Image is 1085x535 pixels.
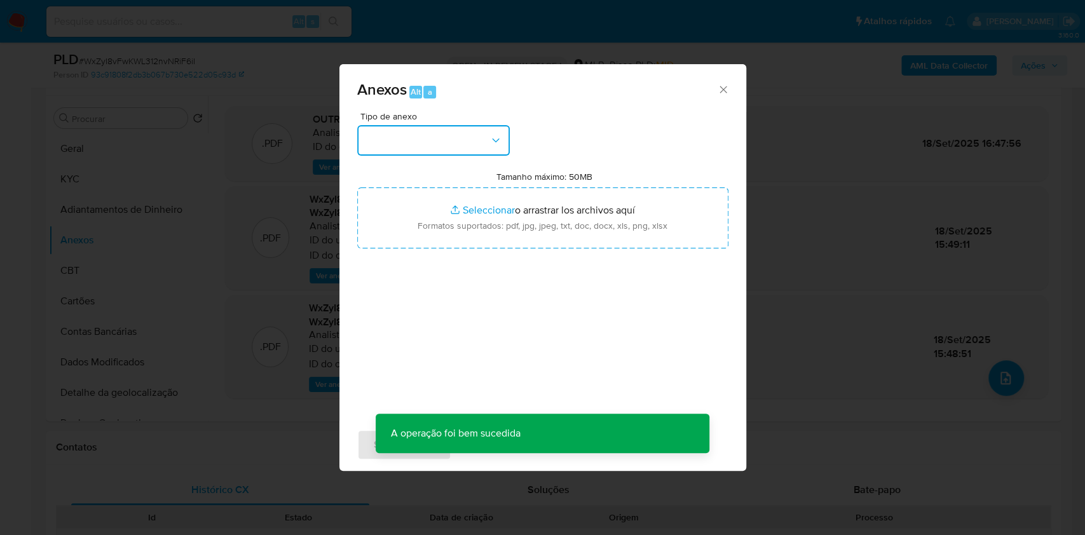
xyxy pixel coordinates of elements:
[360,112,513,121] span: Tipo de anexo
[473,431,514,459] span: Cancelar
[357,78,407,100] span: Anexos
[717,83,728,95] button: Cerrar
[376,414,536,453] p: A operação foi bem sucedida
[428,86,432,98] span: a
[496,171,592,182] label: Tamanho máximo: 50MB
[411,86,421,98] span: Alt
